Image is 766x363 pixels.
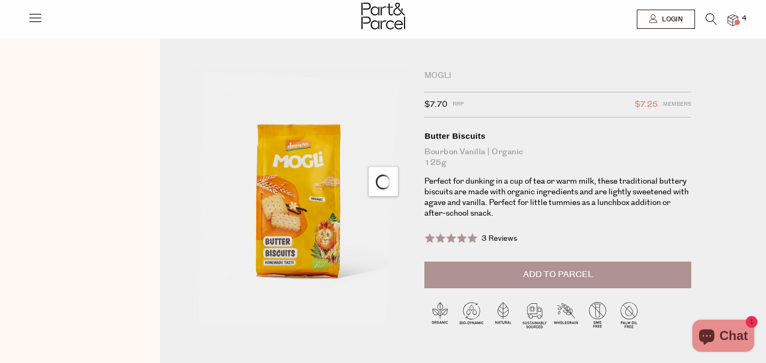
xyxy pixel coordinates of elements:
div: Bourbon Vanilla | Organic 125g [424,147,691,168]
img: P_P-ICONS-Live_Bec_V11_Palm_Oil_Free.svg [613,299,645,330]
img: P_P-ICONS-Live_Bec_V11_Wholegrain.svg [550,299,582,330]
span: Add to Parcel [523,269,593,281]
img: P_P-ICONS-Live_Bec_V11_Bio-Dynamic.svg [456,299,487,330]
img: P_P-ICONS-Live_Bec_V11_Organic.svg [424,299,456,330]
img: P_P-ICONS-Live_Bec_V11_GMO_Free.svg [582,299,613,330]
span: 3 Reviews [481,233,517,244]
div: Butter Biscuits [424,131,691,141]
img: Part&Parcel [361,3,405,29]
img: Butter Biscuits [192,70,408,326]
span: Login [659,15,683,24]
a: 4 [728,14,738,26]
span: Members [663,98,691,112]
div: MOGLi [424,70,691,81]
img: P_P-ICONS-Live_Bec_V11_Sustainable_Sourced.svg [519,299,550,330]
span: $7.70 [424,98,447,112]
p: Perfect for dunking in a cup of tea or warm milk, these traditional buttery biscuits are made wit... [424,176,691,219]
inbox-online-store-chat: Shopify online store chat [689,320,757,354]
span: $7.25 [635,98,658,112]
span: 4 [739,14,749,23]
img: P_P-ICONS-Live_Bec_V11_Natural.svg [487,299,519,330]
a: Login [637,10,695,29]
span: RRP [453,98,464,112]
button: Add to Parcel [424,262,691,288]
